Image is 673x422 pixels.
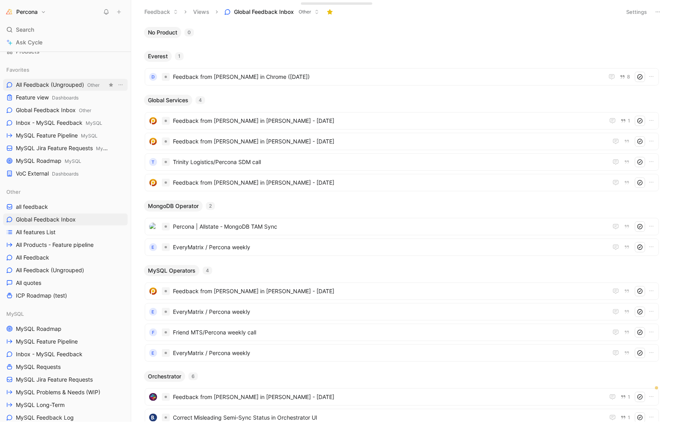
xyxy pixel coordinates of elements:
div: Global Services4 [141,95,663,194]
img: logo [149,287,157,295]
img: logo [149,179,157,187]
a: all feedback [3,201,128,213]
span: MySQL Requests [16,363,61,371]
span: Global Feedback Inbox [234,8,294,16]
div: Search [3,24,128,36]
span: 1 [628,395,630,399]
span: Favorites [6,66,29,74]
button: 1 [619,393,632,401]
div: 6 [188,372,198,380]
a: TTrinity Logistics/Percona SDM call [145,153,659,171]
span: All quotes [16,279,41,287]
a: logoFeedback from [PERSON_NAME] in [PERSON_NAME] - [DATE] [145,283,659,300]
div: No Product0 [141,27,663,44]
img: Percona [5,8,13,16]
button: Orchestrator [144,371,185,382]
span: 1 [628,118,630,123]
span: MySQL Feature Pipeline [16,132,98,140]
button: Everest [144,51,172,62]
img: logo [149,117,157,125]
div: MySQL Operators4 [141,265,663,365]
span: MySQL [81,133,98,139]
span: Global Feedback Inbox [16,106,91,115]
a: DFeedback from [PERSON_NAME] in Chrome ([DATE])8 [145,68,659,86]
span: 8 [627,74,630,79]
a: MySQL Jira Feature RequestsMySQL [3,142,128,154]
span: Feedback from [PERSON_NAME] in [PERSON_NAME] - [DATE] [173,137,608,146]
span: MySQL Long-Term [16,401,65,409]
a: All Feedback [3,252,128,264]
a: Global Feedback Inbox [3,214,128,225]
span: Dashboards [52,171,79,177]
span: Feature view [16,94,79,102]
span: MySQL Jira Feature Requests [16,376,93,384]
span: Global Services [148,96,188,104]
a: EEveryMatrix / Percona weekly [145,344,659,362]
a: MySQL Problems & Needs (WIP) [3,386,128,398]
a: logoFeedback from [PERSON_NAME] in [PERSON_NAME] - [DATE]1 [145,388,659,406]
a: FFriend MTS/Percona weekly call [145,324,659,341]
span: All Feedback (Ungrouped) [16,81,100,89]
div: 0 [184,29,194,36]
div: Other [3,186,128,198]
span: Other [87,82,100,88]
span: Feedback from [PERSON_NAME] in Chrome ([DATE]) [173,72,604,82]
div: 1 [175,52,184,60]
span: MySQL Jira Feature Requests [16,144,108,153]
span: MySQL Roadmap [16,157,81,165]
button: No Product [144,27,181,38]
div: Favorites [3,64,128,76]
a: logoPercona | Allstate - MongoDB TAM Sync [145,218,659,235]
span: Other [79,107,91,113]
span: Other [299,8,311,16]
span: Orchestrator [148,372,181,380]
span: Ask Cycle [16,38,42,47]
span: EveryMatrix / Percona weekly [173,307,605,317]
a: MySQL Feature Pipeline [3,336,128,348]
div: E [149,349,157,357]
button: MongoDB Operator [144,200,203,212]
a: logoFeedback from [PERSON_NAME] in [PERSON_NAME] - [DATE] [145,133,659,150]
a: All quotes [3,277,128,289]
div: 4 [196,96,205,104]
div: D [149,73,157,81]
span: Feedback from [PERSON_NAME] in [PERSON_NAME] - [DATE] [173,286,608,296]
img: logo [149,393,157,401]
span: MySQL [86,120,102,126]
span: MySQL [96,145,113,151]
span: MongoDB Operator [148,202,199,210]
div: Everest1 [141,51,663,88]
a: MySQL Requests [3,361,128,373]
a: MySQL Jira Feature Requests [3,374,128,386]
button: Global Services [144,95,192,106]
button: Views [190,6,213,18]
div: E [149,243,157,251]
span: VoC External [16,170,79,178]
a: logoFeedback from [PERSON_NAME] in [PERSON_NAME] - [DATE]1 [145,112,659,130]
a: logoFeedback from [PERSON_NAME] in [PERSON_NAME] - [DATE] [145,174,659,191]
div: 2 [206,202,215,210]
img: logo [149,223,157,231]
span: MySQL Operators [148,267,196,275]
a: All Feedback (Ungrouped)OtherView actions [3,79,128,91]
a: Ask Cycle [3,36,128,48]
span: All Products - Feature pipeline [16,241,94,249]
span: All Feedback (Ungrouped) [16,266,84,274]
span: all feedback [16,203,48,211]
div: 4 [203,267,212,275]
div: MongoDB Operator2 [141,200,663,259]
span: Inbox - MySQL Feedback [16,350,82,358]
span: MySQL Feature Pipeline [16,338,78,346]
div: Otherall feedbackGlobal Feedback InboxAll features ListAll Products - Feature pipelineAll Feedbac... [3,186,128,302]
a: All Products - Feature pipeline [3,239,128,251]
a: All Feedback (Ungrouped) [3,264,128,276]
button: MySQL Operators [144,265,199,276]
span: Trinity Logistics/Percona SDM call [173,157,605,167]
span: ICP Roadmap (test) [16,292,67,300]
span: Search [16,25,34,34]
span: Friend MTS/Percona weekly call [173,328,605,337]
div: T [149,158,157,166]
span: 1 [628,415,630,420]
img: logo [149,137,157,145]
span: All Feedback [16,254,49,262]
